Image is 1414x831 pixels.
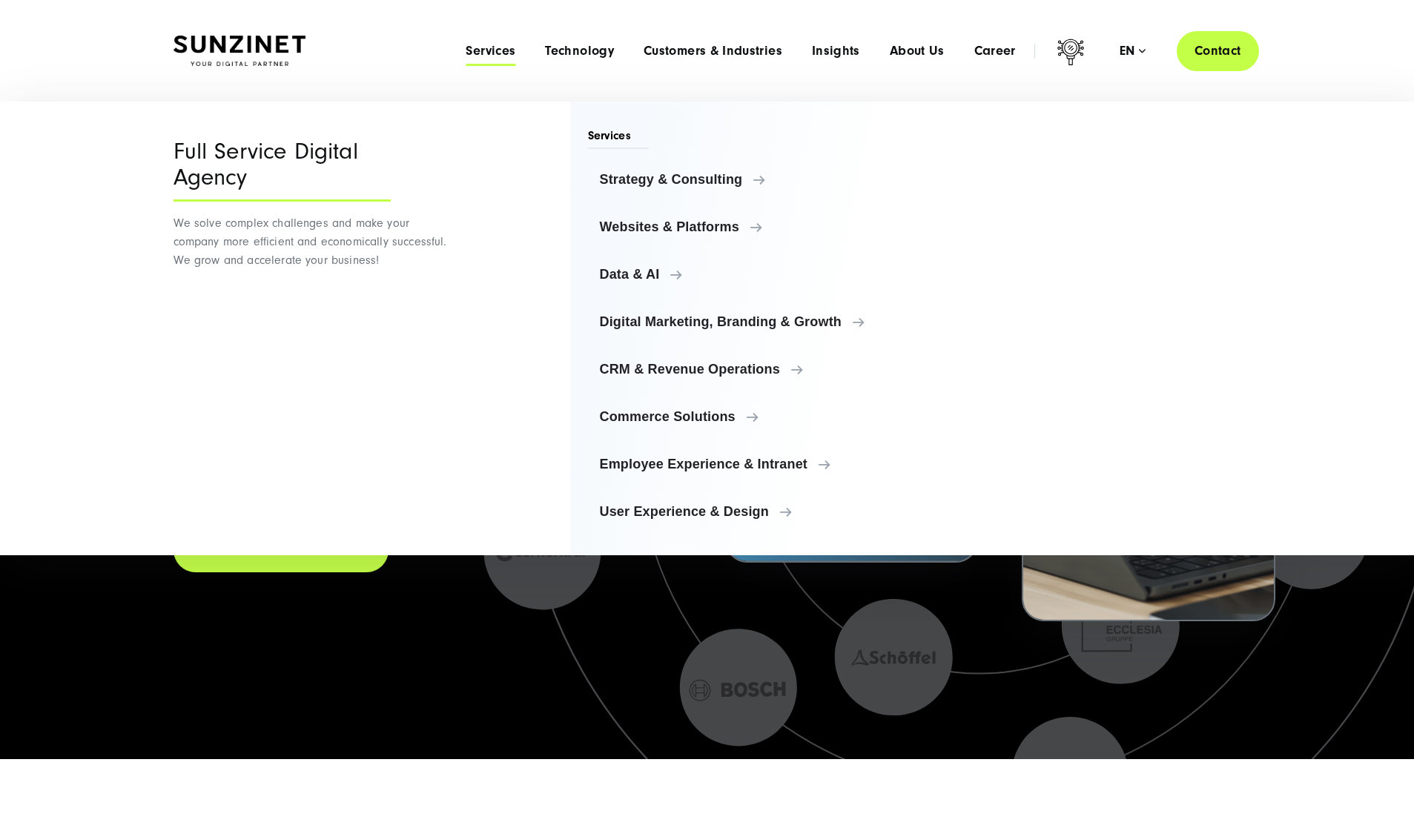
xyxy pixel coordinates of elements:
[588,162,906,197] a: Strategy & Consulting
[1177,30,1259,72] a: Contact
[588,304,906,340] a: Digital Marketing, Branding & Growth
[1120,44,1146,59] div: en
[174,214,452,270] p: We solve complex challenges and make your company more efficient and economically successful. We ...
[812,44,860,59] a: Insights
[600,457,894,471] span: Employee Experience & Intranet
[466,44,515,59] a: Services
[890,44,945,59] a: About Us
[600,362,894,377] span: CRM & Revenue Operations
[588,128,650,149] span: Services
[974,44,1016,59] a: Career
[600,314,894,329] span: Digital Marketing, Branding & Growth
[600,219,894,234] span: Websites & Platforms
[600,172,894,187] span: Strategy & Consulting
[644,44,782,59] a: Customers & Industries
[588,256,906,292] a: Data & AI
[588,399,906,434] a: Commerce Solutions
[174,139,391,202] div: Full Service Digital Agency
[588,446,906,482] a: Employee Experience & Intranet
[600,409,894,424] span: Commerce Solutions
[174,36,305,67] img: SUNZINET Full Service Digital Agentur
[588,494,906,529] a: User Experience & Design
[545,44,614,59] a: Technology
[600,504,894,519] span: User Experience & Design
[600,267,894,282] span: Data & AI
[588,209,906,245] a: Websites & Platforms
[588,351,906,387] a: CRM & Revenue Operations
